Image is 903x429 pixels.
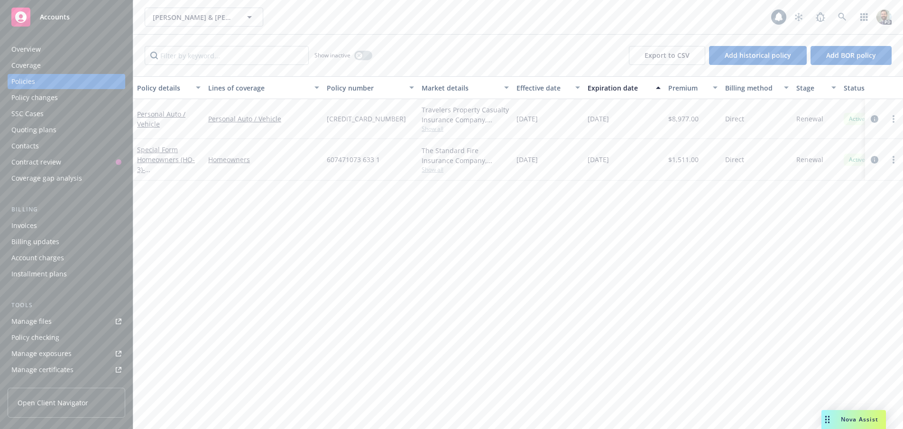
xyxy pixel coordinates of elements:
[314,51,350,59] span: Show inactive
[668,83,707,93] div: Premium
[418,76,513,99] button: Market details
[796,83,826,93] div: Stage
[137,83,190,93] div: Policy details
[422,146,509,165] div: The Standard Fire Insurance Company, Travelers Insurance
[8,138,125,154] a: Contacts
[11,138,39,154] div: Contacts
[588,83,650,93] div: Expiration date
[629,46,705,65] button: Export to CSV
[516,83,570,93] div: Effective date
[869,154,880,165] a: circleInformation
[811,8,830,27] a: Report a Bug
[588,114,609,124] span: [DATE]
[323,76,418,99] button: Policy number
[11,266,67,282] div: Installment plans
[11,378,56,393] div: Manage BORs
[844,83,902,93] div: Status
[8,4,125,30] a: Accounts
[145,8,263,27] button: [PERSON_NAME] & [PERSON_NAME]
[588,155,609,164] span: [DATE]
[8,205,125,214] div: Billing
[11,90,58,105] div: Policy changes
[725,51,791,60] span: Add historical policy
[833,8,852,27] a: Search
[888,113,899,125] a: more
[796,155,823,164] span: Renewal
[516,155,538,164] span: [DATE]
[145,46,309,65] input: Filter by keyword...
[327,114,406,124] span: [CREDIT_CARD_NUMBER]
[8,362,125,377] a: Manage certificates
[208,114,319,124] a: Personal Auto / Vehicle
[725,114,744,124] span: Direct
[11,122,56,137] div: Quoting plans
[137,145,200,194] a: Special Form Homeowners (HO-3)
[11,362,74,377] div: Manage certificates
[422,83,498,93] div: Market details
[516,114,538,124] span: [DATE]
[40,13,70,21] span: Accounts
[11,106,44,121] div: SSC Cases
[8,155,125,170] a: Contract review
[8,122,125,137] a: Quoting plans
[668,114,699,124] span: $8,977.00
[422,105,509,125] div: Travelers Property Casualty Insurance Company, Travelers Insurance
[8,106,125,121] a: SSC Cases
[664,76,721,99] button: Premium
[327,155,380,164] span: 607471073 633 1
[855,8,874,27] a: Switch app
[888,154,899,165] a: more
[11,330,59,345] div: Policy checking
[11,42,41,57] div: Overview
[11,234,59,249] div: Billing updates
[789,8,808,27] a: Stop snowing
[725,83,778,93] div: Billing method
[848,115,866,123] span: Active
[513,76,584,99] button: Effective date
[11,155,61,170] div: Contract review
[208,83,309,93] div: Lines of coverage
[841,415,878,423] span: Nova Assist
[8,42,125,57] a: Overview
[792,76,840,99] button: Stage
[876,9,892,25] img: photo
[11,250,64,265] div: Account charges
[811,46,892,65] button: Add BOR policy
[796,114,823,124] span: Renewal
[848,155,866,164] span: Active
[826,51,876,60] span: Add BOR policy
[8,171,125,186] a: Coverage gap analysis
[645,51,690,60] span: Export to CSV
[133,76,204,99] button: Policy details
[137,110,185,128] a: Personal Auto / Vehicle
[668,155,699,164] span: $1,511.00
[11,74,35,89] div: Policies
[8,74,125,89] a: Policies
[8,346,125,361] a: Manage exposures
[721,76,792,99] button: Billing method
[584,76,664,99] button: Expiration date
[18,398,88,408] span: Open Client Navigator
[11,314,52,329] div: Manage files
[327,83,404,93] div: Policy number
[821,410,886,429] button: Nova Assist
[11,346,72,361] div: Manage exposures
[8,250,125,265] a: Account charges
[208,155,319,164] a: Homeowners
[204,76,323,99] button: Lines of coverage
[8,301,125,310] div: Tools
[8,90,125,105] a: Policy changes
[8,218,125,233] a: Invoices
[8,234,125,249] a: Billing updates
[422,125,509,133] span: Show all
[869,113,880,125] a: circleInformation
[11,171,82,186] div: Coverage gap analysis
[8,58,125,73] a: Coverage
[709,46,807,65] button: Add historical policy
[8,314,125,329] a: Manage files
[11,58,41,73] div: Coverage
[821,410,833,429] div: Drag to move
[8,266,125,282] a: Installment plans
[153,12,235,22] span: [PERSON_NAME] & [PERSON_NAME]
